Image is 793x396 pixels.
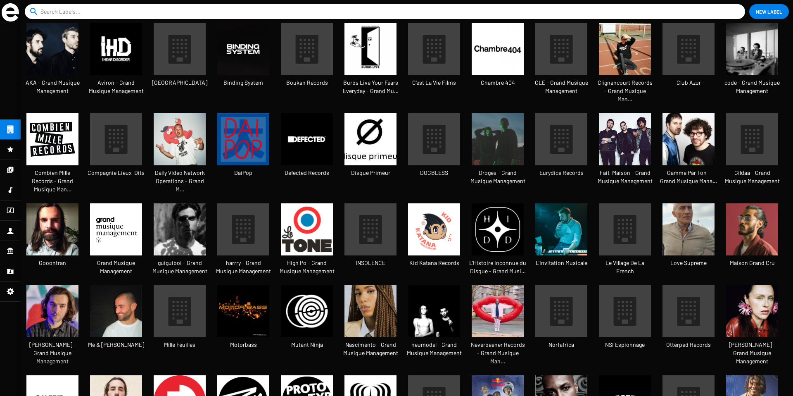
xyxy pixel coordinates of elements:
[21,23,84,105] a: AKA - Grand Musique Management
[402,203,466,277] a: Kid Katana Records
[90,203,142,255] img: telechargement-%281%29.png
[726,285,778,337] img: 000419860025-1-%28merci-de-crediter-Pierre-Ange-Carlotti%29.jpg
[84,79,148,95] span: Aviron - Grand Musique Management
[657,169,720,185] span: Gamme Par Ton - Grand Musique Mana…
[472,23,524,75] img: 558072_670340176319958_459625778_n.jpeg
[720,203,784,277] a: Maison Grand Cru
[466,79,529,87] span: Chambre 404
[593,285,657,359] a: NSI Espionnage
[720,259,784,267] span: Maison Grand Cru
[726,203,778,255] img: deen-burbigo-retour-decembre.jpeg
[154,203,206,255] img: Guillaume_Ferran_credit_Clemence_Losfeld.jpeg
[344,285,396,337] img: Yndi.jpg
[720,341,784,365] span: [PERSON_NAME] - Grand Musique Management
[275,285,339,359] a: Mutant Ninja
[402,79,466,87] span: C'est La Vie Films
[593,113,657,195] a: Fait-Maison - Grand Musique Management
[148,341,211,349] span: Mille Feuilles
[275,341,339,349] span: Mutant Ninja
[217,23,269,75] img: logo_binding_system_psd_final_black.png
[281,285,333,337] img: unnamed.jpg
[529,203,593,277] a: L'Invitation Musicale
[339,79,402,95] span: Burbs Live Your Fears Everyday - Grand Mu…
[657,259,720,267] span: Love Supreme
[720,79,784,95] span: code - Grand Musique Management
[211,259,275,275] span: harrry - Grand Musique Management
[720,285,784,375] a: [PERSON_NAME] - Grand Musique Management
[26,113,78,165] img: telechargement.png
[402,259,466,267] span: Kid Katana Records
[344,113,396,165] img: L-43574-1345722951-2832-jpeg.jpg
[21,259,84,267] span: Gooontran
[217,113,269,165] img: L-1382110-1512472918-6202-jpeg.jpg
[275,23,339,97] a: Boukan Records
[21,285,84,375] a: [PERSON_NAME] - Grand Musique Management
[535,203,587,255] img: Bon-Voyage-Organisation---merci-de-crediter-Lionel-Rigal11.jpg
[339,285,402,367] a: Nascimento - Grand Musique Management
[148,23,211,97] a: [GEOGRAPHIC_DATA]
[593,169,657,185] span: Fait-Maison - Grand Musique Management
[84,285,148,359] a: Me & [PERSON_NAME]
[154,113,206,165] img: %28a-garder-pour-later%29-DVNO---CHTAH-%28merci-de-crediter-Matthieu-Couturier%29.jpg
[402,169,466,177] span: DOGBLESS
[720,113,784,195] a: Gildaa - Grand Musique Management
[339,113,402,187] a: Disque Primeur
[217,285,269,337] img: MOTORBASS_PANSOUL_COVER_2000x2000px.jpg
[662,113,715,165] img: Peur-Bleue-4.jpg
[593,259,657,275] span: Le Village De La French
[402,113,466,187] a: DOGBLESS
[211,169,275,177] span: DaiPop
[657,23,720,97] a: Club Azur
[148,169,211,193] span: Daily Video Network Operations - Grand M…
[408,285,460,337] img: GHz2nKFQ.jpeg
[402,341,466,357] span: neumodel - Grand Musique Management
[339,23,402,105] a: Burbs Live Your Fears Everyday - Grand Mu…
[84,259,148,275] span: Grand Musique Management
[339,169,402,177] span: Disque Primeur
[211,113,275,187] a: DaiPop
[599,23,651,75] img: FAROE5.jpg
[148,203,211,285] a: guiguiboi - Grand Musique Management
[599,113,651,165] img: telechargement.jpeg
[344,23,396,75] img: BURBS-LYFE-LOGO-1.png
[275,113,339,187] a: Defected Records
[84,23,148,105] a: Aviron - Grand Musique Management
[529,23,593,105] a: CLE - Grand Musique Management
[593,203,657,285] a: Le Village De La French
[402,23,466,97] a: C'est La Vie Films
[720,169,784,185] span: Gildaa - Grand Musique Management
[472,285,524,337] img: One-Trick-Pony.jpg
[466,259,529,275] span: L'Histoire Inconnue du Disque - Grand Musi…
[84,341,148,349] span: Me & [PERSON_NAME]
[339,203,402,277] a: INSOLENCE
[726,23,778,75] img: Argentique-NB.jpg
[657,341,720,349] span: Otterped Records
[90,285,142,337] img: Capture-d-ecran-2023-03-16-a-13-57-15_0.png
[21,113,84,203] a: Combien Mille Records - Grand Musique Man…
[84,113,148,187] a: Compagnie Lieux-Dits
[29,7,39,17] mat-icon: search
[408,203,460,255] img: 0028544411_10.jpeg
[2,3,19,21] img: grand-sigle.svg
[593,23,657,113] a: Clignancourt Records - Grand Musique Man…
[211,23,275,97] a: Binding System
[211,341,275,349] span: Motorbass
[466,285,529,375] a: Neverbeener Records - Grand Musique Man…
[26,203,78,255] img: TAURELLE.jpg
[529,169,593,177] span: Eurydice Records
[211,203,275,285] a: harrry - Grand Musique Management
[657,113,720,195] a: Gamme Par Ton - Grand Musique Mana…
[593,79,657,103] span: Clignancourt Records - Grand Musique Man…
[339,341,402,357] span: Nascimento - Grand Musique Management
[529,341,593,349] span: Norfafrica
[466,113,529,195] a: Droges - Grand Musique Management
[466,169,529,185] span: Droges - Grand Musique Management
[40,4,733,19] input: Search Labels...
[720,23,784,105] a: code - Grand Musique Management
[657,285,720,359] a: Otterped Records
[593,341,657,349] span: NSI Espionnage
[84,169,148,177] span: Compagnie Lieux-Dits
[84,203,148,285] a: Grand Musique Management
[275,79,339,87] span: Boukan Records
[21,341,84,365] span: [PERSON_NAME] - Grand Musique Management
